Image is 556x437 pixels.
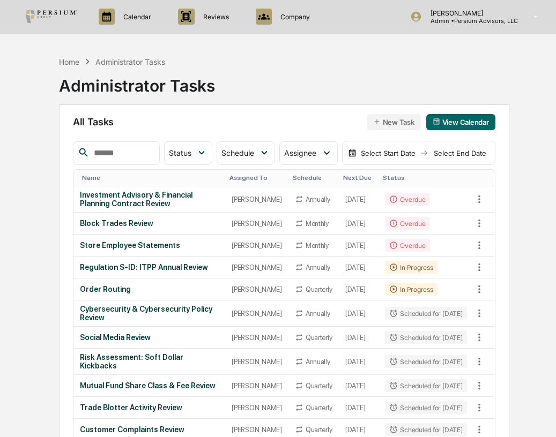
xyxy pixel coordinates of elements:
td: [DATE] [339,213,379,235]
img: arrow right [420,149,428,157]
div: [PERSON_NAME] [232,358,282,366]
div: In Progress [385,261,437,274]
div: Overdue [385,193,429,206]
div: Annually [306,310,330,318]
td: [DATE] [339,397,379,419]
td: [DATE] [339,257,379,278]
div: [PERSON_NAME] [232,285,282,293]
button: View Calendar [426,114,495,130]
iframe: Open customer support [522,402,551,431]
div: Scheduled for [DATE] [385,423,466,436]
td: [DATE] [339,186,379,213]
span: All Tasks [73,116,114,127]
p: Company [272,13,315,21]
div: [PERSON_NAME] [232,382,282,390]
img: logo [26,10,77,23]
div: [PERSON_NAME] [232,334,282,342]
div: Toggle SortBy [293,174,335,182]
div: Overdue [385,239,429,252]
div: Quarterly [306,382,332,390]
img: calendar [433,118,440,125]
td: [DATE] [339,375,379,397]
td: [DATE] [339,278,379,300]
p: Reviews [195,13,234,21]
div: Scheduled for [DATE] [385,379,466,392]
span: Status [169,148,191,157]
div: Overdue [385,217,429,230]
div: [PERSON_NAME] [232,195,282,204]
div: Cybersecurity & Cybersecurity Policy Review [80,305,219,322]
div: [PERSON_NAME] [232,426,282,434]
div: Quarterly [306,285,332,293]
div: Scheduled for [DATE] [385,401,466,414]
td: [DATE] [339,327,379,349]
div: [PERSON_NAME] [232,404,282,412]
td: [DATE] [339,300,379,327]
div: Social Media Review [80,333,219,342]
div: Toggle SortBy [229,174,284,182]
div: Store Employee Statements [80,241,219,250]
div: [PERSON_NAME] [232,220,282,228]
button: New Task [367,114,421,130]
div: Annually [306,195,330,204]
div: Scheduled for [DATE] [385,307,466,320]
td: [DATE] [339,235,379,257]
div: Select End Date [431,149,490,157]
div: Order Routing [80,285,219,293]
div: Toggle SortBy [343,174,374,182]
div: Mutual Fund Share Class & Fee Review [80,381,219,390]
img: calendar [348,149,357,157]
div: Customer Complaints Review [80,425,219,434]
div: Monthly [306,242,329,250]
div: Investment Advisory & Financial Planning Contract Review [80,191,219,208]
div: Toggle SortBy [473,174,495,182]
div: [PERSON_NAME] [232,263,282,272]
div: Risk Assessment: Soft Dollar Kickbacks [80,353,219,370]
div: In Progress [385,283,437,296]
div: Toggle SortBy [383,174,469,182]
div: Block Trades Review [80,219,219,228]
div: Toggle SortBy [82,174,221,182]
div: Annually [306,358,330,366]
div: Scheduled for [DATE] [385,355,466,368]
div: Trade Blotter Activity Review [80,403,219,412]
p: Admin • Persium Advisors, LLC [422,17,518,25]
p: Calendar [115,13,157,21]
div: Administrator Tasks [59,67,215,95]
td: [DATE] [339,349,379,375]
div: [PERSON_NAME] [232,242,282,250]
div: Quarterly [306,404,332,412]
div: Regulation S-ID: ITPP Annual Review [80,263,219,272]
div: [PERSON_NAME] [232,310,282,318]
p: [PERSON_NAME] [422,9,518,17]
span: Schedule [221,148,254,157]
div: Annually [306,263,330,272]
div: Monthly [306,220,329,228]
div: Quarterly [306,426,332,434]
span: Assignee [284,148,316,157]
div: Quarterly [306,334,332,342]
div: Administrator Tasks [95,57,165,66]
div: Scheduled for [DATE] [385,331,466,344]
div: Home [59,57,79,66]
div: Select Start Date [359,149,418,157]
